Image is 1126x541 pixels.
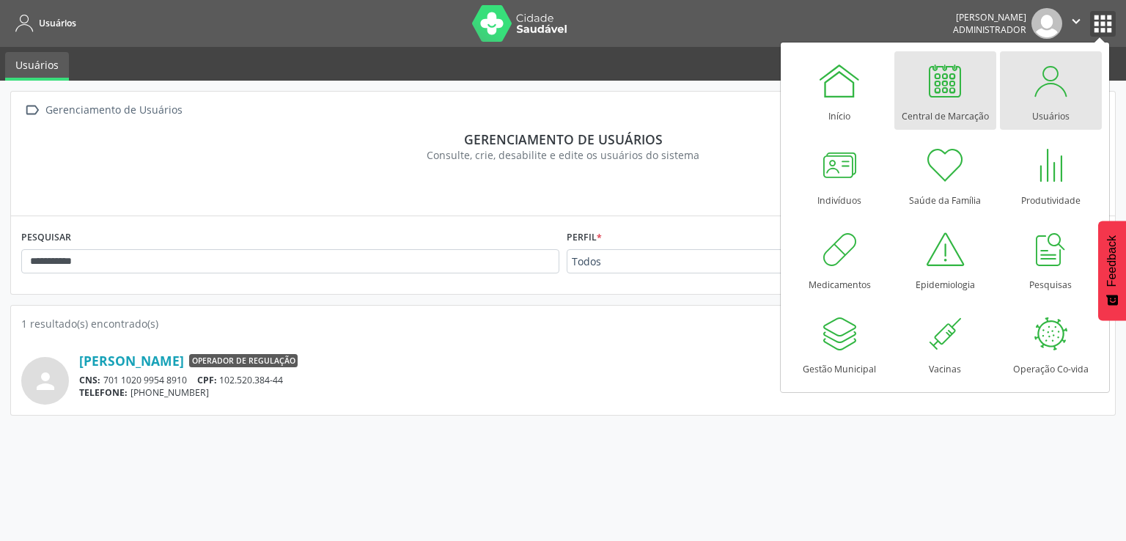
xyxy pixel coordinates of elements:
span: Todos [572,254,802,269]
span: Feedback [1105,235,1119,287]
a: Produtividade [1000,136,1102,214]
i:  [1068,13,1084,29]
div: Gerenciamento de usuários [32,131,1094,147]
div: 701 1020 9954 8910 102.520.384-44 [79,374,885,386]
button:  [1062,8,1090,39]
span: Administrador [953,23,1026,36]
button: Feedback - Mostrar pesquisa [1098,221,1126,320]
a:  Gerenciamento de Usuários [21,100,185,121]
div: Consulte, crie, desabilite e edite os usuários do sistema [32,147,1094,163]
span: CPF: [197,374,217,386]
span: CNS: [79,374,100,386]
label: PESQUISAR [21,227,71,249]
button: apps [1090,11,1116,37]
a: [PERSON_NAME] [79,353,184,369]
a: Usuários [10,11,76,35]
a: Saúde da Família [894,136,996,214]
a: Indivíduos [789,136,891,214]
a: Usuários [1000,51,1102,130]
div: [PHONE_NUMBER] [79,386,885,399]
div: 1 resultado(s) encontrado(s) [21,316,1105,331]
span: Usuários [39,17,76,29]
div: Gerenciamento de Usuários [43,100,185,121]
a: Central de Marcação [894,51,996,130]
a: Vacinas [894,304,996,383]
span: TELEFONE: [79,386,128,399]
label: Perfil [567,227,602,249]
i:  [21,100,43,121]
i: person [32,368,59,394]
a: Início [789,51,891,130]
a: Operação Co-vida [1000,304,1102,383]
a: Epidemiologia [894,220,996,298]
a: Usuários [5,52,69,81]
a: Gestão Municipal [789,304,891,383]
div: [PERSON_NAME] [953,11,1026,23]
span: Operador de regulação [189,354,298,367]
a: Pesquisas [1000,220,1102,298]
a: Medicamentos [789,220,891,298]
img: img [1031,8,1062,39]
